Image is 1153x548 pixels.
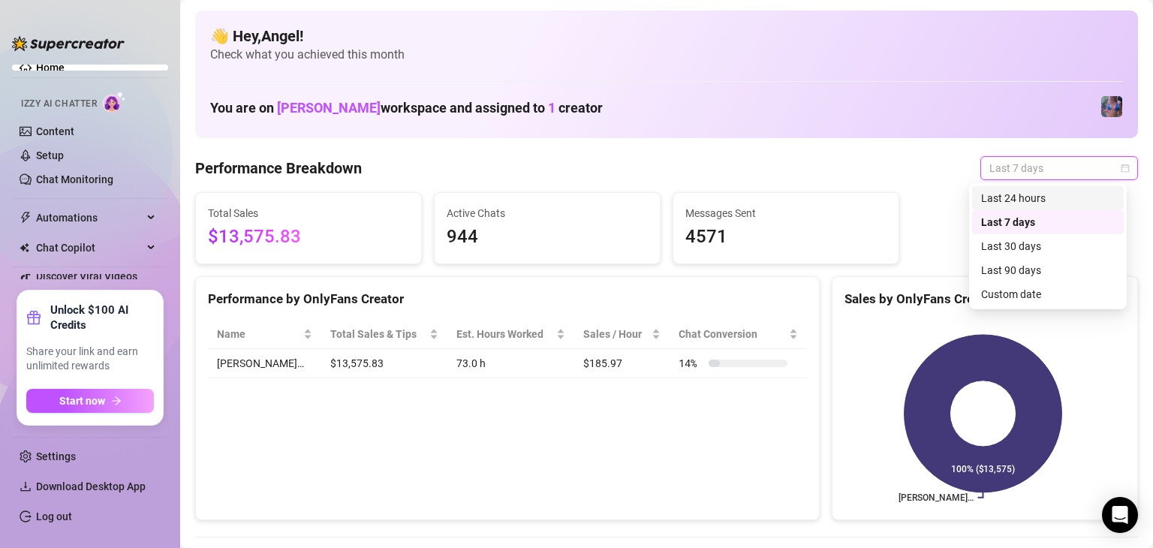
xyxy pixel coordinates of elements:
span: Sales / Hour [583,326,649,342]
span: arrow-right [111,396,122,406]
div: Last 24 hours [972,186,1124,210]
span: 14 % [679,355,703,372]
span: Start now [59,395,105,407]
div: Last 30 days [981,238,1115,254]
a: Setup [36,149,64,161]
span: Messages Sent [685,205,887,221]
div: Performance by OnlyFans Creator [208,289,807,309]
span: [PERSON_NAME] [277,100,381,116]
span: Download Desktop App [36,480,146,492]
div: Sales by OnlyFans Creator [844,289,1125,309]
img: AI Chatter [103,91,126,113]
img: Chat Copilot [20,242,29,253]
div: Last 90 days [972,258,1124,282]
button: Start nowarrow-right [26,389,154,413]
span: 1 [548,100,555,116]
a: Chat Monitoring [36,173,113,185]
td: $13,575.83 [321,349,447,378]
img: logo-BBDzfeDw.svg [12,36,125,51]
a: Home [36,62,65,74]
td: 73.0 h [447,349,574,378]
span: Chat Copilot [36,236,143,260]
h4: Performance Breakdown [195,158,362,179]
span: gift [26,310,41,325]
div: Last 7 days [972,210,1124,234]
div: Last 90 days [981,262,1115,279]
span: Total Sales [208,205,409,221]
text: [PERSON_NAME]… [899,492,974,503]
strong: Unlock $100 AI Credits [50,303,154,333]
span: 4571 [685,223,887,251]
a: Discover Viral Videos [36,270,137,282]
span: Automations [36,206,143,230]
div: Est. Hours Worked [456,326,553,342]
span: Active Chats [447,205,648,221]
td: $185.97 [574,349,670,378]
div: Custom date [981,286,1115,303]
div: Last 7 days [981,214,1115,230]
h4: 👋 Hey, Angel ! [210,26,1123,47]
h1: You are on workspace and assigned to creator [210,100,603,116]
th: Total Sales & Tips [321,320,447,349]
span: Last 7 days [989,157,1129,179]
div: Last 30 days [972,234,1124,258]
div: Last 24 hours [981,190,1115,206]
div: Open Intercom Messenger [1102,497,1138,533]
span: $13,575.83 [208,223,409,251]
span: download [20,480,32,492]
a: Settings [36,450,76,462]
span: calendar [1121,164,1130,173]
th: Sales / Hour [574,320,670,349]
th: Chat Conversion [670,320,807,349]
span: thunderbolt [20,212,32,224]
a: Content [36,125,74,137]
img: Jaylie [1101,96,1122,117]
span: Chat Conversion [679,326,786,342]
td: [PERSON_NAME]… [208,349,321,378]
span: Check what you achieved this month [210,47,1123,63]
span: Name [217,326,300,342]
div: Custom date [972,282,1124,306]
span: Izzy AI Chatter [21,97,97,111]
span: Share your link and earn unlimited rewards [26,345,154,374]
a: Log out [36,510,72,522]
span: Total Sales & Tips [330,326,426,342]
span: 944 [447,223,648,251]
th: Name [208,320,321,349]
